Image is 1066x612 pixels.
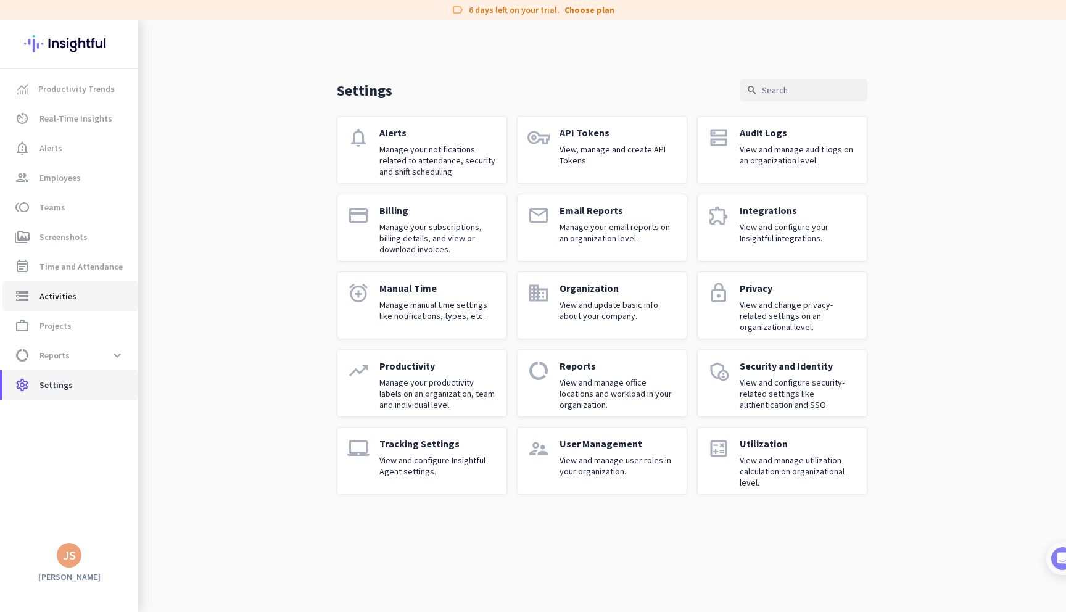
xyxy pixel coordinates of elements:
[2,281,138,311] a: storageActivities
[15,318,30,333] i: work_outline
[39,170,81,185] span: Employees
[347,282,370,304] i: alarm_add
[15,170,30,185] i: group
[560,299,677,321] p: View and update basic info about your company.
[697,427,867,495] a: calculateUtilizationView and manage utilization calculation on organizational level.
[2,341,138,370] a: data_usageReportsexpand_more
[560,221,677,244] p: Manage your email reports on an organization level.
[560,144,677,166] p: View, manage and create API Tokens.
[740,282,857,294] p: Privacy
[379,144,497,177] p: Manage your notifications related to attendance, security and shift scheduling
[337,81,392,100] p: Settings
[2,370,138,400] a: settingsSettings
[15,200,30,215] i: toll
[740,455,857,488] p: View and manage utilization calculation on organizational level.
[2,192,138,222] a: tollTeams
[379,360,497,372] p: Productivity
[708,360,730,382] i: admin_panel_settings
[106,344,128,366] button: expand_more
[337,349,507,417] a: trending_upProductivityManage your productivity labels on an organization, team and individual le...
[24,20,114,68] img: Insightful logo
[740,79,867,101] input: Search
[337,116,507,184] a: notificationsAlertsManage your notifications related to attendance, security and shift scheduling
[15,229,30,244] i: perm_media
[527,126,550,149] i: vpn_key
[527,437,550,460] i: supervisor_account
[560,377,677,410] p: View and manage office locations and workload in your organization.
[697,194,867,262] a: extensionIntegrationsView and configure your Insightful integrations.
[708,204,730,226] i: extension
[347,437,370,460] i: laptop_mac
[39,259,123,274] span: Time and Attendance
[337,194,507,262] a: paymentBillingManage your subscriptions, billing details, and view or download invoices.
[347,360,370,382] i: trending_up
[347,126,370,149] i: notifications
[15,289,30,304] i: storage
[517,116,687,184] a: vpn_keyAPI TokensView, manage and create API Tokens.
[39,378,73,392] span: Settings
[63,549,76,561] div: JS
[560,204,677,217] p: Email Reports
[2,163,138,192] a: groupEmployees
[517,194,687,262] a: emailEmail ReportsManage your email reports on an organization level.
[379,437,497,450] p: Tracking Settings
[2,133,138,163] a: notification_importantAlerts
[740,299,857,333] p: View and change privacy-related settings on an organizational level.
[452,4,464,16] i: label
[740,204,857,217] p: Integrations
[379,455,497,477] p: View and configure Insightful Agent settings.
[15,259,30,274] i: event_note
[379,204,497,217] p: Billing
[15,111,30,126] i: av_timer
[564,4,614,16] a: Choose plan
[527,282,550,304] i: domain
[740,221,857,244] p: View and configure your Insightful integrations.
[2,104,138,133] a: av_timerReal-Time Insights
[697,349,867,417] a: admin_panel_settingsSecurity and IdentityView and configure security-related settings like authen...
[337,271,507,339] a: alarm_addManual TimeManage manual time settings like notifications, types, etc.
[337,427,507,495] a: laptop_macTracking SettingsView and configure Insightful Agent settings.
[517,349,687,417] a: data_usageReportsView and manage office locations and workload in your organization.
[39,318,72,333] span: Projects
[379,282,497,294] p: Manual Time
[560,455,677,477] p: View and manage user roles in your organization.
[39,289,76,304] span: Activities
[347,204,370,226] i: payment
[527,204,550,226] i: email
[17,83,28,94] img: menu-item
[697,116,867,184] a: dnsAudit LogsView and manage audit logs on an organization level.
[708,126,730,149] i: dns
[39,111,112,126] span: Real-Time Insights
[740,126,857,139] p: Audit Logs
[2,252,138,281] a: event_noteTime and Attendance
[697,271,867,339] a: lockPrivacyView and change privacy-related settings on an organizational level.
[39,229,88,244] span: Screenshots
[560,437,677,450] p: User Management
[527,360,550,382] i: data_usage
[379,377,497,410] p: Manage your productivity labels on an organization, team and individual level.
[39,348,70,363] span: Reports
[708,437,730,460] i: calculate
[746,85,758,96] i: search
[708,282,730,304] i: lock
[2,74,138,104] a: menu-itemProductivity Trends
[15,378,30,392] i: settings
[517,427,687,495] a: supervisor_accountUser ManagementView and manage user roles in your organization.
[39,200,65,215] span: Teams
[379,299,497,321] p: Manage manual time settings like notifications, types, etc.
[740,144,857,166] p: View and manage audit logs on an organization level.
[15,348,30,363] i: data_usage
[379,221,497,255] p: Manage your subscriptions, billing details, and view or download invoices.
[560,126,677,139] p: API Tokens
[2,222,138,252] a: perm_mediaScreenshots
[38,81,115,96] span: Productivity Trends
[39,141,62,155] span: Alerts
[379,126,497,139] p: Alerts
[2,311,138,341] a: work_outlineProjects
[517,271,687,339] a: domainOrganizationView and update basic info about your company.
[15,141,30,155] i: notification_important
[560,360,677,372] p: Reports
[740,360,857,372] p: Security and Identity
[740,437,857,450] p: Utilization
[740,377,857,410] p: View and configure security-related settings like authentication and SSO.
